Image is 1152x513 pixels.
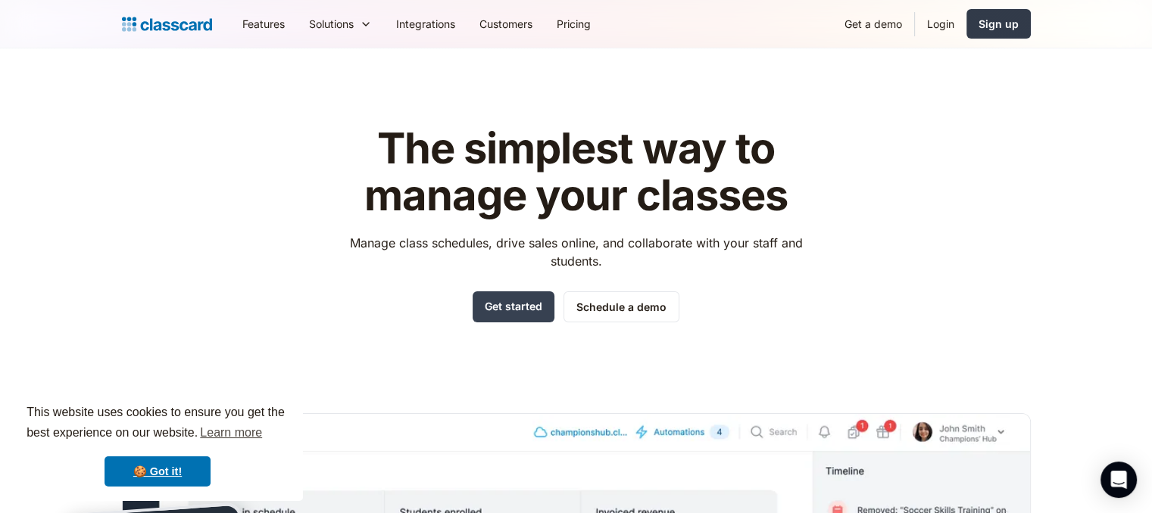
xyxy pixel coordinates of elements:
a: Schedule a demo [564,291,679,322]
div: Solutions [309,16,354,32]
a: Get a demo [832,7,914,41]
a: Get started [473,291,554,322]
a: Integrations [384,7,467,41]
div: Open Intercom Messenger [1100,462,1137,498]
a: Pricing [545,7,603,41]
a: home [122,14,212,35]
a: learn more about cookies [198,421,264,444]
a: dismiss cookie message [105,456,211,487]
span: This website uses cookies to ensure you get the best experience on our website. [27,403,289,444]
div: Solutions [297,7,384,41]
a: Features [230,7,297,41]
a: Customers [467,7,545,41]
a: Sign up [966,9,1031,39]
div: Sign up [979,16,1019,32]
div: cookieconsent [12,389,303,501]
h1: The simplest way to manage your classes [336,126,816,219]
p: Manage class schedules, drive sales online, and collaborate with your staff and students. [336,234,816,270]
a: Login [915,7,966,41]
